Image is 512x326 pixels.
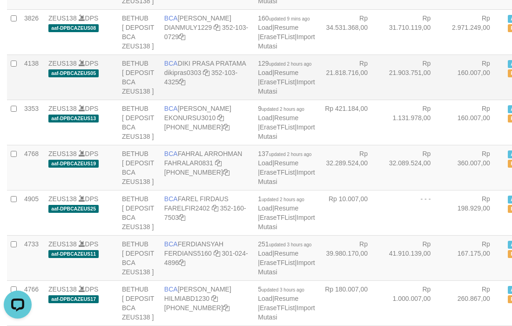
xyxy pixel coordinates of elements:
[274,295,298,302] a: Resume
[223,123,229,131] a: Copy 4062302392 to clipboard
[164,60,178,67] span: BCA
[260,214,295,221] a: EraseTFList
[164,240,178,248] span: BCA
[20,145,45,190] td: 4768
[274,250,298,257] a: Resume
[269,61,312,67] span: updated 2 hours ago
[164,24,212,31] a: DIANMULY1229
[258,250,272,257] a: Load
[258,159,272,167] a: Load
[48,24,99,32] span: aaf-DPBCAZEUS08
[211,295,218,302] a: Copy HILMIABD1230 to clipboard
[274,114,298,122] a: Resume
[258,114,272,122] a: Load
[48,115,99,122] span: aaf-DPBCAZEUS13
[445,190,504,235] td: Rp 198.929,00
[4,4,32,32] button: Open LiveChat chat widget
[319,280,382,326] td: Rp 180.007,00
[223,304,229,312] a: Copy 7495214257 to clipboard
[258,304,315,321] a: Import Mutasi
[262,287,304,292] span: updated 3 hours ago
[258,285,315,321] span: | | |
[258,60,315,95] span: | | |
[258,150,311,157] span: 137
[262,107,304,112] span: updated 2 hours ago
[382,54,445,100] td: Rp 21.903.751,00
[274,24,298,31] a: Resume
[164,195,178,203] span: BCA
[118,280,161,326] td: BETHUB [ DEPOSIT BCA ZEUS138 ]
[179,78,185,86] a: Copy 3521034325 to clipboard
[258,295,272,302] a: Load
[445,235,504,280] td: Rp 167.175,00
[258,69,272,76] a: Load
[258,60,311,67] span: 129
[319,145,382,190] td: Rp 32.289.524,00
[445,145,504,190] td: Rp 360.007,00
[258,14,315,50] span: | | |
[20,280,45,326] td: 4766
[45,235,118,280] td: DPS
[164,250,212,257] a: FERDIANS5160
[274,159,298,167] a: Resume
[319,9,382,54] td: Rp 34.531.368,00
[164,69,201,76] a: dikipras0303
[161,280,254,326] td: [PERSON_NAME] [PHONE_NUMBER]
[48,60,77,67] a: ZEUS138
[258,150,315,185] span: | | |
[161,100,254,145] td: [PERSON_NAME] [PHONE_NUMBER]
[45,190,118,235] td: DPS
[164,295,209,302] a: HILMIABD1230
[118,54,161,100] td: BETHUB [ DEPOSIT BCA ZEUS138 ]
[20,54,45,100] td: 4138
[445,280,504,326] td: Rp 260.867,00
[164,14,178,22] span: BCA
[260,169,295,176] a: EraseTFList
[161,190,254,235] td: FAREL FIRDAUS 352-160-7503
[179,259,185,266] a: Copy 3010244896 to clipboard
[258,285,304,293] span: 5
[48,69,99,77] span: aaf-DPBCAZEUS05
[118,190,161,235] td: BETHUB [ DEPOSIT BCA ZEUS138 ]
[262,197,304,202] span: updated 2 hours ago
[258,169,315,185] a: Import Mutasi
[203,69,209,76] a: Copy dikipras0303 to clipboard
[258,259,315,276] a: Import Mutasi
[118,100,161,145] td: BETHUB [ DEPOSIT BCA ZEUS138 ]
[269,152,312,157] span: updated 2 hours ago
[258,33,315,50] a: Import Mutasi
[382,100,445,145] td: Rp 1.131.978,00
[260,33,295,41] a: EraseTFList
[212,204,218,212] a: Copy FARELFIR2402 to clipboard
[48,250,99,258] span: aaf-DPBCAZEUS11
[319,190,382,235] td: Rp 10.007,00
[319,235,382,280] td: Rp 39.980.170,00
[20,9,45,54] td: 3826
[319,54,382,100] td: Rp 21.818.716,00
[161,54,254,100] td: DIKI PRASA PRATAMA 352-103-4325
[45,145,118,190] td: DPS
[48,150,77,157] a: ZEUS138
[258,105,315,140] span: | | |
[445,9,504,54] td: Rp 2.971.249,00
[258,204,272,212] a: Load
[274,69,298,76] a: Resume
[258,123,315,140] a: Import Mutasi
[48,14,77,22] a: ZEUS138
[164,150,178,157] span: BCA
[118,145,161,190] td: BETHUB [ DEPOSIT BCA ZEUS138 ]
[269,242,312,247] span: updated 3 hours ago
[48,205,99,213] span: aaf-DPBCAZEUS25
[179,33,185,41] a: Copy 3521030729 to clipboard
[48,105,77,112] a: ZEUS138
[48,240,77,248] a: ZEUS138
[48,285,77,293] a: ZEUS138
[164,285,178,293] span: BCA
[258,105,304,112] span: 9
[260,304,295,312] a: EraseTFList
[161,235,254,280] td: FERDIANSYAH 301-024-4896
[48,195,77,203] a: ZEUS138
[260,123,295,131] a: EraseTFList
[45,9,118,54] td: DPS
[382,145,445,190] td: Rp 32.089.524,00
